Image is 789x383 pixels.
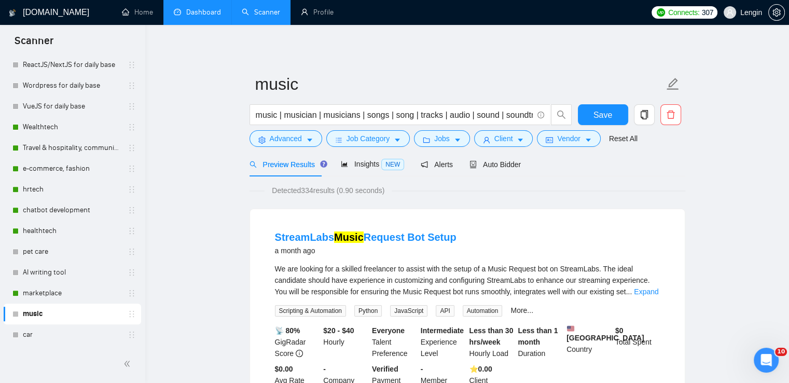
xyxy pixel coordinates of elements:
a: userProfile [301,8,334,17]
span: user [726,9,733,16]
b: Intermediate [421,326,464,335]
button: search [551,104,572,125]
span: holder [128,310,136,318]
span: user [483,136,490,144]
span: holder [128,227,136,235]
a: homeHome [122,8,153,17]
a: StreamLabsMusicRequest Bot Setup [275,231,456,243]
span: holder [128,165,136,173]
a: dashboardDashboard [174,8,221,17]
span: robot [469,161,477,168]
b: - [323,365,326,373]
button: copy [634,104,655,125]
div: Duration [516,325,564,359]
a: e-commerce, fashion [23,158,121,179]
mark: Music [334,231,364,243]
span: Advanced [270,133,302,144]
button: Save [578,104,628,125]
span: holder [128,123,136,131]
span: Connects: [668,7,699,18]
a: marketplace [23,283,121,304]
a: chatbot development [23,200,121,221]
span: caret-down [517,136,524,144]
span: Insights [341,160,404,168]
span: search [250,161,257,168]
span: delete [661,110,681,119]
span: caret-down [454,136,461,144]
span: folder [423,136,430,144]
span: Scripting & Automation [275,305,346,317]
img: 🇺🇸 [567,325,574,332]
a: healthtech [23,221,121,241]
button: setting [768,4,785,21]
img: logo [9,5,16,21]
a: Reset All [609,133,638,144]
button: userClientcaret-down [474,130,533,147]
span: double-left [123,359,134,369]
button: barsJob Categorycaret-down [326,130,410,147]
span: API [436,305,454,317]
span: Job Category [347,133,390,144]
div: Tooltip anchor [319,159,328,169]
b: 📡 80% [275,326,300,335]
span: holder [128,268,136,277]
b: Less than 1 month [518,326,558,346]
span: Python [354,305,382,317]
span: We are looking for a skilled freelancer to assist with the setup of a Music Request bot on Stream... [275,265,650,296]
b: Less than 30 hrs/week [469,326,514,346]
span: holder [128,61,136,69]
a: Wordpress for daily base [23,75,121,96]
span: holder [128,185,136,194]
span: holder [128,144,136,152]
span: NEW [381,159,404,170]
span: holder [128,206,136,214]
span: copy [634,110,654,119]
span: Auto Bidder [469,160,521,169]
span: search [551,110,571,119]
button: idcardVendorcaret-down [537,130,600,147]
span: holder [128,331,136,339]
a: Wealthtech [23,117,121,138]
span: holder [128,81,136,90]
span: Vendor [557,133,580,144]
div: GigRadar Score [273,325,322,359]
span: holder [128,102,136,111]
a: More... [510,306,533,314]
img: upwork-logo.png [657,8,665,17]
a: setting [768,8,785,17]
div: a month ago [275,244,456,257]
b: $ 0 [615,326,624,335]
span: 307 [701,7,713,18]
span: area-chart [341,160,348,168]
b: Everyone [372,326,405,335]
a: VueJS for daily base [23,96,121,117]
span: edit [666,77,680,91]
a: searchScanner [242,8,280,17]
b: $0.00 [275,365,293,373]
span: Detected 334 results (0.90 seconds) [265,185,392,196]
span: holder [128,248,136,256]
input: Scanner name... [255,71,664,97]
span: JavaScript [390,305,427,317]
button: settingAdvancedcaret-down [250,130,322,147]
span: Preview Results [250,160,324,169]
span: notification [421,161,428,168]
span: Jobs [434,133,450,144]
span: info-circle [296,350,303,357]
b: Verified [372,365,398,373]
span: Client [494,133,513,144]
span: ... [626,288,632,296]
a: hrtech [23,179,121,200]
div: Hourly [321,325,370,359]
a: music [23,304,121,324]
span: 10 [775,348,787,356]
div: Total Spent [613,325,662,359]
span: Automation [463,305,503,317]
span: holder [128,289,136,297]
span: Save [593,108,612,121]
a: ReactJS/NextJS for daily base [23,54,121,75]
b: - [421,365,423,373]
input: Search Freelance Jobs... [256,108,533,121]
span: Scanner [6,33,62,55]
